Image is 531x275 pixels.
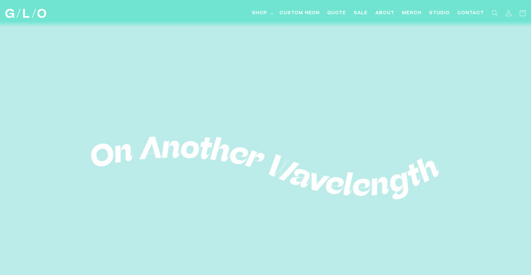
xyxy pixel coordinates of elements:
span: SALE [354,10,368,17]
span: Contact [457,10,484,17]
img: GLO Studio [5,9,46,18]
span: About [375,10,395,17]
summary: Shop [248,6,276,20]
a: Quote [324,6,350,20]
a: GLO Studio [3,7,48,20]
span: Quote [327,10,346,17]
span: Custom Neon [280,10,320,17]
span: Merch [402,10,422,17]
a: SALE [350,6,372,20]
summary: Search [488,6,502,20]
a: Custom Neon [276,6,324,20]
span: Shop [252,10,267,17]
a: Contact [454,6,488,20]
span: Studio [429,10,450,17]
a: About [372,6,398,20]
a: Studio [425,6,454,20]
a: Merch [398,6,425,20]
